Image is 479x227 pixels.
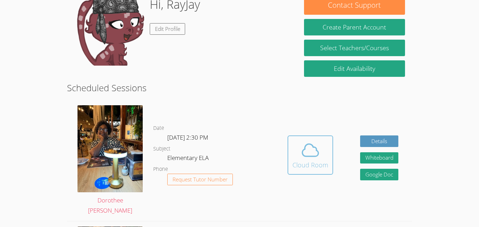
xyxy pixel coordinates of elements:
[304,40,405,56] a: Select Teachers/Courses
[360,135,399,147] a: Details
[67,81,412,94] h2: Scheduled Sessions
[304,19,405,35] button: Create Parent Account
[77,105,143,216] a: Dorothee [PERSON_NAME]
[360,152,399,164] button: Whiteboard
[167,174,233,185] button: Request Tutor Number
[153,124,164,133] dt: Date
[77,105,143,192] img: IMG_8217.jpeg
[292,160,328,170] div: Cloud Room
[167,133,208,141] span: [DATE] 2:30 PM
[288,135,333,175] button: Cloud Room
[360,169,399,180] a: Google Doc
[153,165,168,174] dt: Phone
[304,60,405,77] a: Edit Availability
[150,23,185,35] a: Edit Profile
[167,153,210,165] dd: Elementary ELA
[173,177,228,182] span: Request Tutor Number
[153,145,170,153] dt: Subject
